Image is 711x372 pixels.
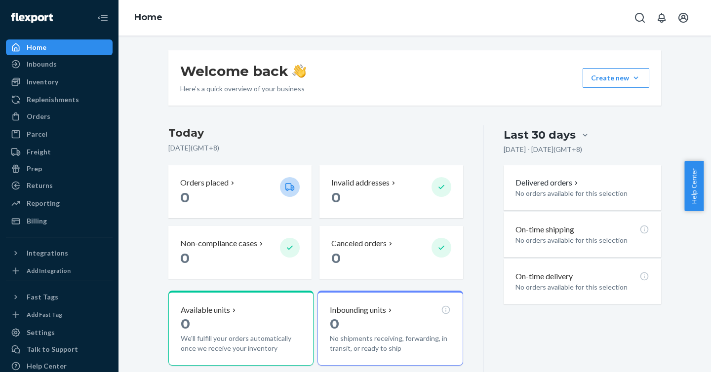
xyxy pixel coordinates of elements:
button: Orders placed 0 [168,165,312,218]
div: Settings [27,328,55,337]
button: Inbounding units0No shipments receiving, forwarding, in transit, or ready to ship [317,291,463,366]
img: Flexport logo [11,13,53,23]
a: Settings [6,325,113,340]
a: Inbounds [6,56,113,72]
p: Inbounding units [330,304,386,316]
button: Integrations [6,245,113,261]
a: Returns [6,178,113,193]
div: Fast Tags [27,292,58,302]
button: Open account menu [673,8,693,28]
span: 0 [331,189,341,206]
p: Orders placed [180,177,229,188]
div: Home [27,42,46,52]
span: 0 [180,189,190,206]
p: On-time delivery [515,271,573,282]
a: Replenishments [6,92,113,108]
p: No shipments receiving, forwarding, in transit, or ready to ship [330,334,450,353]
div: Inventory [27,77,58,87]
h3: Today [168,125,463,141]
a: Orders [6,109,113,124]
a: Talk to Support [6,341,113,357]
a: Parcel [6,126,113,142]
p: We'll fulfill your orders automatically once we receive your inventory [181,334,301,353]
div: Prep [27,164,42,174]
p: Invalid addresses [331,177,390,188]
div: Returns [27,181,53,190]
div: Replenishments [27,95,79,105]
a: Prep [6,161,113,177]
div: Inbounds [27,59,57,69]
div: Orders [27,112,50,121]
p: Available units [181,304,230,316]
a: Home [134,12,162,23]
button: Canceled orders 0 [319,226,463,279]
button: Fast Tags [6,289,113,305]
img: hand-wave emoji [292,64,306,78]
a: Add Integration [6,265,113,277]
div: Parcel [27,129,47,139]
div: Billing [27,216,47,226]
p: [DATE] ( GMT+8 ) [168,143,463,153]
a: Billing [6,213,113,229]
a: Freight [6,144,113,160]
p: Non-compliance cases [180,238,257,249]
button: Create new [583,68,649,88]
span: 0 [180,250,190,266]
p: Here’s a quick overview of your business [180,84,306,94]
span: 0 [330,315,339,332]
button: Invalid addresses 0 [319,165,463,218]
div: Last 30 days [504,127,576,143]
p: On-time shipping [515,224,574,235]
a: Add Fast Tag [6,309,113,321]
p: [DATE] - [DATE] ( GMT+8 ) [504,145,582,154]
button: Help Center [684,161,704,211]
a: Reporting [6,195,113,211]
div: Add Fast Tag [27,310,62,319]
span: 0 [331,250,341,266]
button: Open notifications [652,8,671,28]
p: No orders available for this selection [515,282,649,292]
ol: breadcrumbs [126,3,170,32]
div: Integrations [27,248,68,258]
div: Add Integration [27,266,71,275]
span: 0 [181,315,190,332]
button: Close Navigation [93,8,113,28]
p: Canceled orders [331,238,387,249]
div: Freight [27,147,51,157]
div: Reporting [27,198,60,208]
div: Help Center [27,361,67,371]
div: Talk to Support [27,344,78,354]
p: No orders available for this selection [515,235,649,245]
button: Available units0We'll fulfill your orders automatically once we receive your inventory [168,291,314,366]
a: Inventory [6,74,113,90]
button: Non-compliance cases 0 [168,226,312,279]
button: Open Search Box [630,8,650,28]
button: Delivered orders [515,177,580,188]
a: Home [6,39,113,55]
p: No orders available for this selection [515,188,649,198]
h1: Welcome back [180,62,306,80]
